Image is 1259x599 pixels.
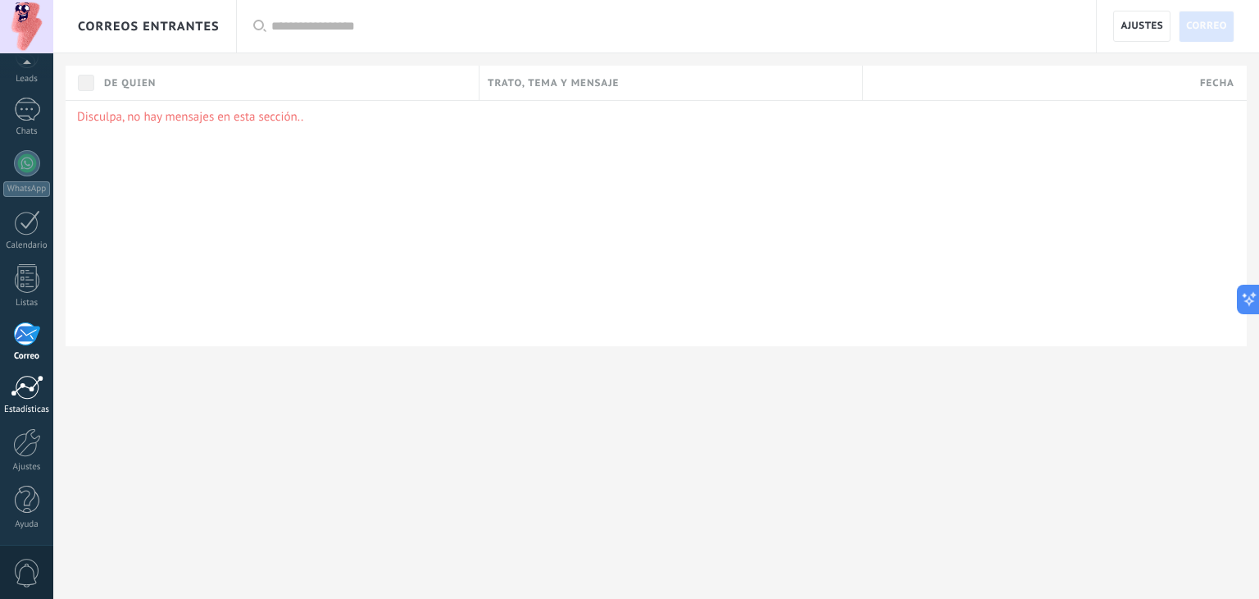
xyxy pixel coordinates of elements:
[3,351,51,362] div: Correo
[488,75,619,91] span: Trato, tema y mensaje
[3,126,51,137] div: Chats
[1200,75,1234,91] span: Fecha
[1120,11,1163,41] span: Ajustes
[77,109,1235,125] p: Disculpa, no hay mensajes en esta sección..
[3,240,51,251] div: Calendario
[3,298,51,309] div: Listas
[1113,11,1170,42] a: Ajustes
[3,519,51,530] div: Ayuda
[3,74,51,85] div: Leads
[3,462,51,473] div: Ajustes
[1179,11,1234,42] a: Correo
[3,181,50,197] div: WhatsApp
[3,405,51,415] div: Estadísticas
[104,75,156,91] span: De quien
[1186,11,1227,41] span: Correo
